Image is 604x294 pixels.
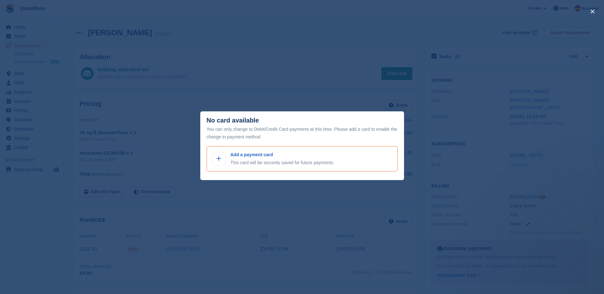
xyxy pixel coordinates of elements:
[207,125,398,141] div: You can only change to Debit/Credit Card payments at this time. Please add a card to enable the c...
[207,117,259,124] div: No card available
[207,146,398,171] a: Add a payment card This card will be securely saved for future payments.
[231,159,334,166] p: This card will be securely saved for future payments.
[231,151,334,158] p: Add a payment card
[587,6,598,17] button: close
